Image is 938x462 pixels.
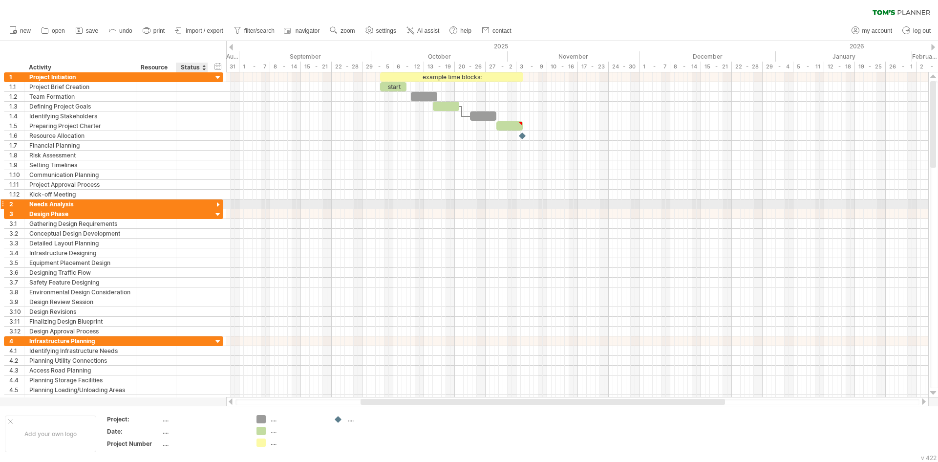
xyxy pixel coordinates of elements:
[9,219,24,228] div: 3.1
[29,199,131,209] div: Needs Analysis
[9,239,24,248] div: 3.3
[578,62,609,72] div: 17 - 23
[244,27,275,34] span: filter/search
[29,180,131,189] div: Project Approval Process
[270,62,301,72] div: 8 - 14
[9,121,24,131] div: 1.5
[793,62,824,72] div: 5 - 11
[29,336,131,346] div: Infrastructure Planning
[29,327,131,336] div: Design Approval Process
[29,63,130,72] div: Activity
[417,27,439,34] span: AI assist
[29,287,131,297] div: Environmental Design Consideration
[141,63,171,72] div: Resource
[172,24,226,37] a: import / export
[282,24,322,37] a: navigator
[516,62,547,72] div: 3 - 9
[140,24,168,37] a: print
[363,24,399,37] a: settings
[239,62,270,72] div: 1 - 7
[9,278,24,287] div: 3.7
[492,27,512,34] span: contact
[29,317,131,326] div: Finalizing Design Blueprint
[921,454,937,462] div: v 422
[670,62,701,72] div: 8 - 14
[29,102,131,111] div: Defining Project Goals
[9,209,24,219] div: 3
[640,62,670,72] div: 1 - 7
[271,427,324,435] div: ....
[29,72,131,82] div: Project Initiation
[9,287,24,297] div: 3.8
[380,72,523,82] div: example time blocks:
[362,62,393,72] div: 29 - 5
[486,62,516,72] div: 27 - 2
[9,131,24,140] div: 1.6
[29,170,131,179] div: Communication Planning
[29,219,131,228] div: Gathering Design Requirements
[508,51,640,62] div: November 2025
[849,24,895,37] a: my account
[9,297,24,307] div: 3.9
[119,27,132,34] span: undo
[609,62,640,72] div: 24 - 30
[186,27,223,34] span: import / export
[271,439,324,447] div: ....
[900,24,934,37] a: log out
[913,27,931,34] span: log out
[776,51,912,62] div: January 2026
[9,336,24,346] div: 4
[9,268,24,277] div: 3.6
[29,395,131,404] div: Planning Security Systems
[73,24,101,37] a: save
[29,131,131,140] div: Resource Allocation
[640,51,776,62] div: December 2025
[341,27,355,34] span: zoom
[107,440,161,448] div: Project Number
[106,24,135,37] a: undo
[9,190,24,199] div: 1.12
[9,317,24,326] div: 3.11
[348,415,401,423] div: ....
[327,24,358,37] a: zoom
[29,385,131,395] div: Planning Loading/Unloading Areas
[29,82,131,91] div: Project Brief Creation
[9,385,24,395] div: 4.5
[332,62,362,72] div: 22 - 28
[9,170,24,179] div: 1.10
[29,92,131,101] div: Team Formation
[29,111,131,121] div: Identifying Stakeholders
[29,209,131,219] div: Design Phase
[9,82,24,91] div: 1.1
[29,121,131,131] div: Preparing Project Charter
[29,229,131,238] div: Conceptual Design Development
[9,248,24,258] div: 3.4
[5,416,96,452] div: Add your own logo
[9,229,24,238] div: 3.2
[52,27,65,34] span: open
[231,24,277,37] a: filter/search
[9,327,24,336] div: 3.12
[547,62,578,72] div: 10 - 16
[824,62,855,72] div: 12 - 18
[29,307,131,316] div: Design Revisions
[20,27,31,34] span: new
[29,346,131,355] div: Identifying Infrastructure Needs
[29,151,131,160] div: Risk Assessment
[86,27,98,34] span: save
[862,27,892,34] span: my account
[153,27,165,34] span: print
[39,24,68,37] a: open
[9,72,24,82] div: 1
[393,62,424,72] div: 6 - 12
[9,307,24,316] div: 3.10
[9,102,24,111] div: 1.3
[9,111,24,121] div: 1.4
[239,51,371,62] div: September 2025
[301,62,332,72] div: 15 - 21
[376,27,396,34] span: settings
[163,415,245,423] div: ....
[9,199,24,209] div: 2
[29,141,131,150] div: Financial Planning
[29,278,131,287] div: Safety Feature Designing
